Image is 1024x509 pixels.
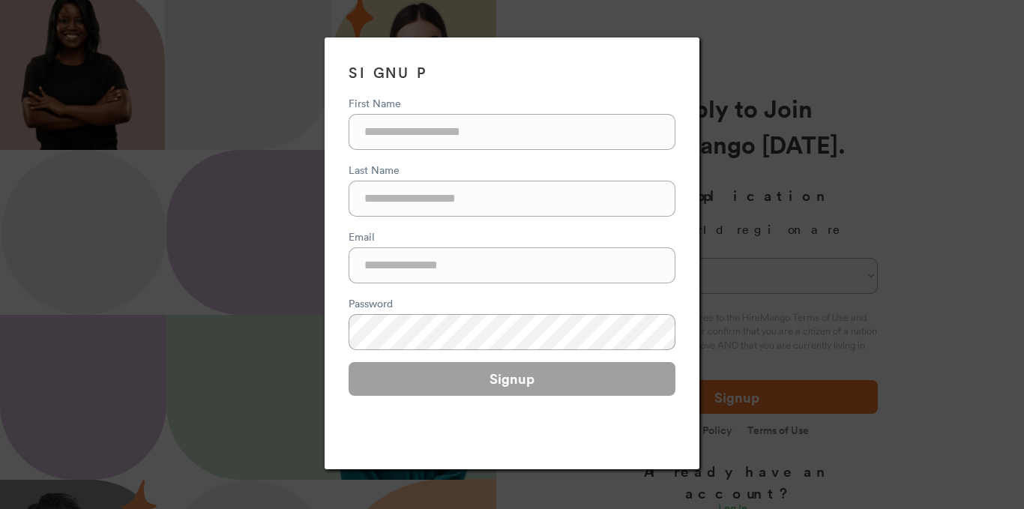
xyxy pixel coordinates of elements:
[349,229,675,244] div: Email
[349,295,675,311] div: Password
[349,162,675,178] div: Last Name
[349,95,675,111] div: First Name
[349,61,675,83] h3: SIGNUP
[349,362,675,396] button: Signup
